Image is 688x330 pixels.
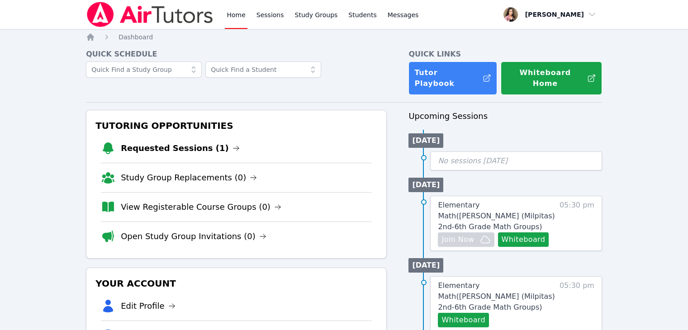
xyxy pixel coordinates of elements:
[498,232,549,247] button: Whiteboard
[438,280,555,313] a: Elementary Math([PERSON_NAME] (Milpitas) 2nd-6th Grade Math Groups)
[119,33,153,42] a: Dashboard
[388,10,419,19] span: Messages
[438,200,555,232] a: Elementary Math([PERSON_NAME] (Milpitas) 2nd-6th Grade Math Groups)
[86,61,202,78] input: Quick Find a Study Group
[408,49,602,60] h4: Quick Links
[438,281,555,311] span: Elementary Math ( [PERSON_NAME] (Milpitas) 2nd-6th Grade Math Groups )
[121,171,257,184] a: Study Group Replacements (0)
[94,275,379,292] h3: Your Account
[121,230,266,243] a: Open Study Group Invitations (0)
[438,201,555,231] span: Elementary Math ( [PERSON_NAME] (Milpitas) 2nd-6th Grade Math Groups )
[408,133,443,148] li: [DATE]
[438,232,494,247] button: Join Now
[86,2,214,27] img: Air Tutors
[408,110,602,123] h3: Upcoming Sessions
[501,61,602,95] button: Whiteboard Home
[86,49,387,60] h4: Quick Schedule
[121,142,240,155] a: Requested Sessions (1)
[94,118,379,134] h3: Tutoring Opportunities
[86,33,602,42] nav: Breadcrumb
[560,200,594,247] span: 05:30 pm
[119,33,153,41] span: Dashboard
[560,280,594,327] span: 05:30 pm
[121,201,281,213] a: View Registerable Course Groups (0)
[438,313,489,327] button: Whiteboard
[408,258,443,273] li: [DATE]
[408,61,497,95] a: Tutor Playbook
[408,178,443,192] li: [DATE]
[441,234,474,245] span: Join Now
[121,300,176,312] a: Edit Profile
[438,156,508,165] span: No sessions [DATE]
[205,61,321,78] input: Quick Find a Student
